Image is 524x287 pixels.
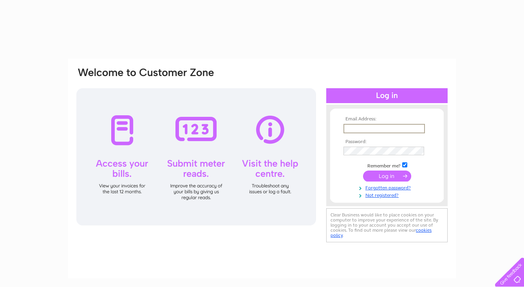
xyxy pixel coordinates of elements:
[342,116,432,122] th: Email Address:
[342,139,432,145] th: Password:
[342,161,432,169] td: Remember me?
[343,183,432,191] a: Forgotten password?
[326,208,448,242] div: Clear Business would like to place cookies on your computer to improve your experience of the sit...
[343,191,432,198] a: Not registered?
[331,227,432,238] a: cookies policy
[363,171,411,182] input: Submit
